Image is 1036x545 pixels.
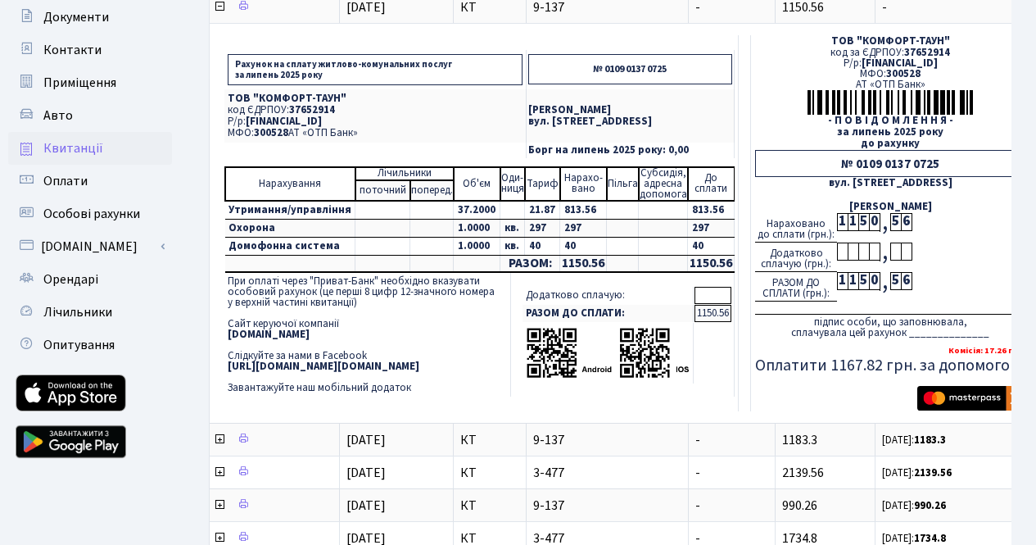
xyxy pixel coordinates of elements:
[533,434,681,447] span: 9-137
[224,273,510,397] td: При оплаті через "Приват-Банк" необхідно вказувати особовий рахунок (це перші 8 цифр 12-значного ...
[8,230,172,263] a: [DOMAIN_NAME]
[228,54,523,85] p: Рахунок на сплату житлово-комунальних послуг за липень 2025 року
[848,213,858,231] div: 1
[904,45,950,60] span: 37652914
[882,1,1031,14] span: -
[755,178,1025,188] div: вул. [STREET_ADDRESS]
[890,272,901,290] div: 5
[43,8,109,26] span: Документи
[755,69,1025,79] div: МФО:
[755,58,1025,69] div: Р/р:
[880,213,890,232] div: ,
[886,66,921,81] span: 300528
[525,201,560,220] td: 21.87
[500,255,560,272] td: РАЗОМ:
[560,237,607,255] td: 40
[755,116,1025,126] div: - П О В І Д О М Л Е Н Н Я -
[560,201,607,220] td: 813.56
[246,114,322,129] span: [FINANCIAL_ID]
[43,270,98,288] span: Орендарі
[410,180,454,201] td: поперед.
[228,116,523,127] p: Р/р:
[533,499,681,512] span: 9-137
[837,213,848,231] div: 1
[8,263,172,296] a: Орендарі
[8,34,172,66] a: Контакти
[355,180,410,201] td: поточний
[914,433,946,447] b: 1183.3
[533,532,681,545] span: 3-477
[43,303,112,321] span: Лічильники
[694,305,731,322] td: 1150.56
[528,105,732,116] p: [PERSON_NAME]
[755,48,1025,58] div: код за ЄДРПОУ:
[8,329,172,361] a: Опитування
[869,272,880,290] div: 0
[225,237,355,255] td: Домофонна система
[688,167,735,201] td: До cплати
[289,102,335,117] span: 37652914
[500,237,525,255] td: кв.
[858,213,869,231] div: 5
[43,139,103,157] span: Квитанції
[688,237,735,255] td: 40
[782,431,817,449] span: 1183.3
[528,116,732,127] p: вул. [STREET_ADDRESS]
[460,466,519,479] span: КТ
[454,201,500,220] td: 37.2000
[526,326,690,379] img: apps-qrcodes.png
[858,272,869,290] div: 5
[523,287,694,304] td: Додатково сплачую:
[914,466,952,480] b: 2139.56
[454,167,500,201] td: Об'єм
[782,497,817,515] span: 990.26
[43,336,115,354] span: Опитування
[460,1,519,14] span: КТ
[525,219,560,237] td: 297
[225,201,355,220] td: Утримання/управління
[523,305,694,322] td: РАЗОМ ДО СПЛАТИ:
[346,464,386,482] span: [DATE]
[755,356,1025,375] h5: Оплатити 1167.82 грн. за допомогою:
[890,213,901,231] div: 5
[8,198,172,230] a: Особові рахунки
[228,93,523,104] p: ТОВ "КОМФОРТ-ТАУН"
[346,497,386,515] span: [DATE]
[454,219,500,237] td: 1.0000
[607,167,639,201] td: Пільга
[880,243,890,261] div: ,
[914,498,946,513] b: 990.26
[8,296,172,329] a: Лічильники
[228,105,523,116] p: код ЄДРПОУ:
[560,255,607,272] td: 1150.56
[525,237,560,255] td: 40
[528,145,732,156] p: Борг на липень 2025 року: 0,00
[460,532,519,545] span: КТ
[454,237,500,255] td: 1.0000
[43,41,102,59] span: Контакти
[533,1,681,14] span: 9-137
[225,167,355,201] td: Нарахування
[695,431,700,449] span: -
[688,255,735,272] td: 1150.56
[755,79,1025,90] div: АТ «ОТП Банк»
[43,172,88,190] span: Оплати
[755,139,1025,149] div: до рахунку
[917,386,1020,411] img: Masterpass
[755,213,837,243] div: Нараховано до сплати (грн.):
[755,202,1025,212] div: [PERSON_NAME]
[43,74,116,92] span: Приміщення
[901,213,912,231] div: 6
[695,464,700,482] span: -
[869,213,880,231] div: 0
[460,434,519,447] span: КТ
[688,201,735,220] td: 813.56
[639,167,688,201] td: Субсидія, адресна допомога
[755,150,1025,177] div: № 0109 0137 0725
[901,272,912,290] div: 6
[355,167,454,180] td: Лічильники
[500,167,525,201] td: Оди- ниця
[228,128,523,139] p: МФО: АТ «ОТП Банк»
[837,272,848,290] div: 1
[882,498,946,513] small: [DATE]:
